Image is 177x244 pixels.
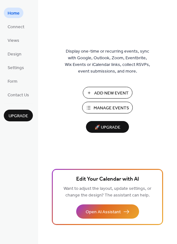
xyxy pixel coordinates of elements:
[4,21,28,32] a: Connect
[94,105,129,112] span: Manage Events
[8,10,20,17] span: Home
[86,121,129,133] button: 🚀 Upgrade
[90,123,125,132] span: 🚀 Upgrade
[9,113,28,119] span: Upgrade
[8,51,21,58] span: Design
[4,48,25,59] a: Design
[8,37,19,44] span: Views
[4,76,21,86] a: Form
[4,89,33,100] a: Contact Us
[65,48,150,75] span: Display one-time or recurring events, sync with Google, Outlook, Zoom, Eventbrite, Wix Events or ...
[4,62,28,73] a: Settings
[76,175,139,184] span: Edit Your Calendar with AI
[8,65,24,71] span: Settings
[8,92,29,99] span: Contact Us
[86,209,121,215] span: Open AI Assistant
[4,110,33,121] button: Upgrade
[8,78,17,85] span: Form
[8,24,24,30] span: Connect
[83,87,132,99] button: Add New Event
[94,90,129,97] span: Add New Event
[4,8,23,18] a: Home
[64,184,151,200] span: Want to adjust the layout, update settings, or change the design? The assistant can help.
[76,204,139,219] button: Open AI Assistant
[82,102,133,113] button: Manage Events
[4,35,23,45] a: Views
